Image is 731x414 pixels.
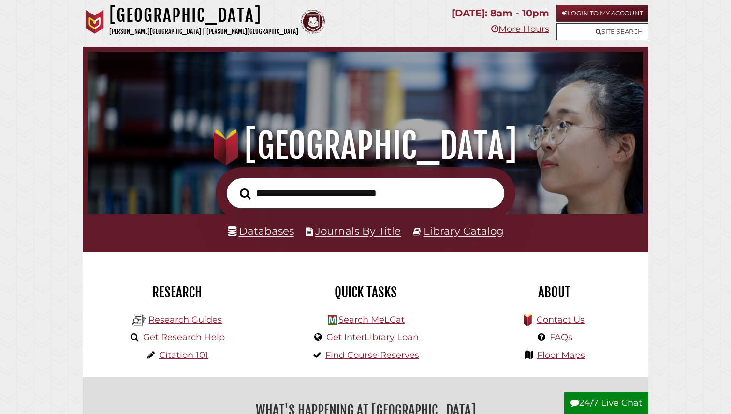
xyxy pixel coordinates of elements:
[148,314,222,325] a: Research Guides
[83,10,107,34] img: Calvin University
[235,186,255,202] button: Search
[240,187,250,199] i: Search
[315,225,401,237] a: Journals By Title
[326,332,419,343] a: Get InterLibrary Loan
[278,284,453,300] h2: Quick Tasks
[99,125,633,167] h1: [GEOGRAPHIC_DATA]
[328,315,337,325] img: Hekman Library Logo
[556,23,648,40] a: Site Search
[109,26,298,37] p: [PERSON_NAME][GEOGRAPHIC_DATA] | [PERSON_NAME][GEOGRAPHIC_DATA]
[556,5,648,22] a: Login to My Account
[537,350,585,360] a: Floor Maps
[228,225,294,237] a: Databases
[452,5,549,22] p: [DATE]: 8am - 10pm
[491,24,549,34] a: More Hours
[143,332,225,343] a: Get Research Help
[90,284,264,300] h2: Research
[159,350,208,360] a: Citation 101
[424,225,504,237] a: Library Catalog
[338,314,405,325] a: Search MeLCat
[109,5,298,26] h1: [GEOGRAPHIC_DATA]
[325,350,419,360] a: Find Course Reserves
[537,314,585,325] a: Contact Us
[301,10,325,34] img: Calvin Theological Seminary
[132,313,146,328] img: Hekman Library Logo
[467,284,641,300] h2: About
[550,332,572,343] a: FAQs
